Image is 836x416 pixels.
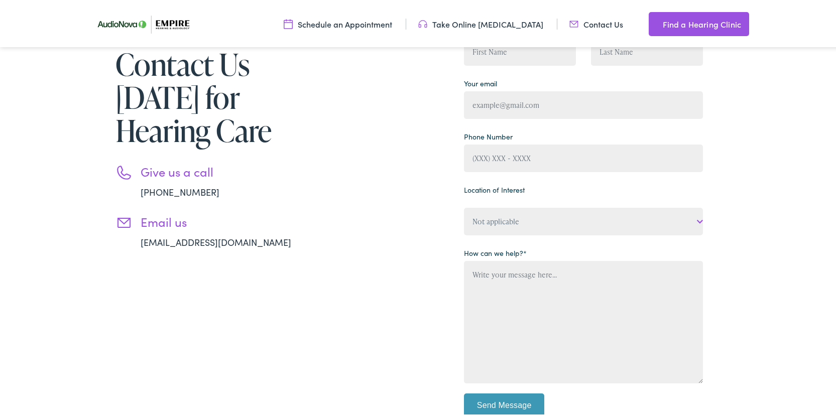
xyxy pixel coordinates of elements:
a: Schedule an Appointment [284,17,392,28]
label: Location of Interest [464,183,525,193]
a: Contact Us [569,17,623,28]
h3: Give us a call [141,163,321,177]
label: Your email [464,76,497,87]
h1: Contact Us [DATE] for Hearing Care [115,46,321,145]
h3: Email us [141,213,321,227]
a: [EMAIL_ADDRESS][DOMAIN_NAME] [141,234,291,246]
img: utility icon [284,17,293,28]
label: Phone Number [464,129,513,140]
img: utility icon [649,16,658,28]
img: utility icon [569,17,578,28]
a: Take Online [MEDICAL_DATA] [418,17,543,28]
a: [PHONE_NUMBER] [141,184,219,196]
label: How can we help? [464,246,527,256]
input: example@gmail.com [464,89,703,117]
input: (XXX) XXX - XXXX [464,143,703,170]
a: Find a Hearing Clinic [649,10,749,34]
input: Last Name [591,36,703,64]
img: utility icon [418,17,427,28]
input: First Name [464,36,576,64]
